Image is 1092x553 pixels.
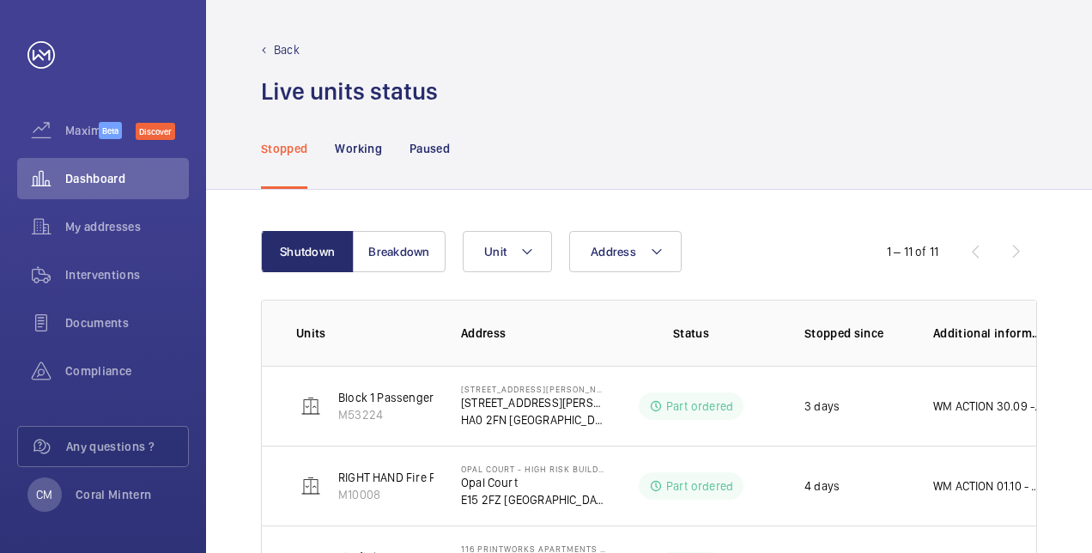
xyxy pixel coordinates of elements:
[461,411,605,428] p: HA0 2FN [GEOGRAPHIC_DATA]
[463,231,552,272] button: Unit
[461,384,605,394] p: [STREET_ADDRESS][PERSON_NAME] - High Risk Building
[66,438,188,455] span: Any questions ?
[99,122,122,139] span: Beta
[300,396,321,416] img: elevator.svg
[338,486,646,503] p: M10008
[461,491,605,508] p: E15 2FZ [GEOGRAPHIC_DATA]
[261,76,438,107] h1: Live units status
[461,474,605,491] p: Opal Court
[933,477,1043,495] p: WM ACTION 01.10 - Parts on order, ETA [DATE]. WM ACTION 29/09 - rollers and clips required chasin...
[65,362,189,380] span: Compliance
[409,140,450,157] p: Paused
[65,266,189,283] span: Interventions
[666,477,733,495] p: Part ordered
[338,469,646,486] p: RIGHT HAND Fire Fighting Lift 11 Floors Machine Roomless
[461,464,605,474] p: Opal Court - High Risk Building
[136,123,175,140] span: Discover
[461,325,605,342] p: Address
[338,389,454,406] p: Block 1 Passenger Lift
[484,245,507,258] span: Unit
[274,41,300,58] p: Back
[461,394,605,411] p: [STREET_ADDRESS][PERSON_NAME]
[933,325,1043,342] p: Additional information
[335,140,381,157] p: Working
[617,325,765,342] p: Status
[261,140,307,157] p: Stopped
[296,325,434,342] p: Units
[65,218,189,235] span: My addresses
[300,476,321,496] img: elevator.svg
[804,477,840,495] p: 4 days
[933,398,1043,415] p: WM ACTION 30.09 - Parts on order ETA [DATE] WM ACTION - 29/09 - New safety edge lead required cha...
[353,231,446,272] button: Breakdown
[804,398,840,415] p: 3 days
[887,243,938,260] div: 1 – 11 of 11
[804,325,906,342] p: Stopped since
[65,122,99,139] span: Maximize
[591,245,636,258] span: Address
[261,231,354,272] button: Shutdown
[65,314,189,331] span: Documents
[666,398,733,415] p: Part ordered
[36,486,52,503] p: CM
[569,231,682,272] button: Address
[76,486,152,503] p: Coral Mintern
[65,170,189,187] span: Dashboard
[338,406,454,423] p: M53224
